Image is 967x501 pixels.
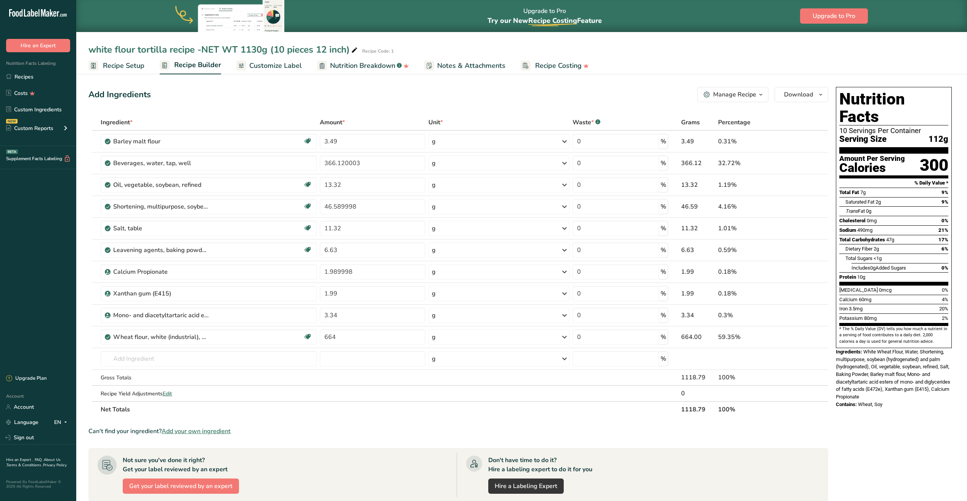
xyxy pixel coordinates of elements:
div: g [432,224,436,233]
span: Cholesterol [839,218,866,223]
span: Protein [839,274,856,280]
div: white flour tortilla recipe -NET WT 1130g (10 pieces 12 inch) [88,43,359,56]
span: Grams [681,118,700,127]
div: 0.18% [718,289,788,298]
th: Net Totals [99,401,680,417]
div: EN [54,418,70,427]
div: g [432,246,436,255]
span: 2g [876,199,881,205]
span: 21% [938,227,948,233]
div: 6.63 [681,246,715,255]
div: Beverages, water, tap, well [113,159,208,168]
input: Add Ingredient [101,351,317,366]
div: g [432,354,436,363]
div: 1.99 [681,267,715,276]
span: 0g [870,265,876,271]
a: Nutrition Breakdown [317,57,409,74]
div: Not sure you've done it right? Get your label reviewed by an expert [123,456,228,474]
span: Download [784,90,813,99]
span: 47g [886,237,894,242]
div: 13.32 [681,180,715,189]
span: [MEDICAL_DATA] [839,287,878,293]
span: 0% [941,218,948,223]
a: Hire an Expert . [6,457,33,462]
div: g [432,159,436,168]
div: Gross Totals [101,374,317,382]
a: Hire a Labeling Expert [488,479,564,494]
div: g [432,289,436,298]
span: 20% [939,306,948,312]
div: Upgrade to Pro [488,0,602,32]
div: 32.72% [718,159,788,168]
div: g [432,202,436,211]
span: 2% [942,315,948,321]
div: Can't find your ingredient? [88,427,828,436]
span: Dietary Fiber [845,246,872,252]
span: 0mcg [879,287,892,293]
span: 9% [941,189,948,195]
div: 46.59 [681,202,715,211]
div: BETA [6,149,18,154]
div: 1.19% [718,180,788,189]
span: Total Carbohydrates [839,237,885,242]
div: Manage Recipe [713,90,756,99]
div: Oil, vegetable, soybean, refined [113,180,208,189]
span: Contains: [836,401,857,407]
span: 0mg [867,218,877,223]
div: 0.3% [718,311,788,320]
span: Wheat, Soy [858,401,882,407]
div: 10 Servings Per Container [839,127,948,135]
span: 0% [941,265,948,271]
span: White Wheat Flour, Water, Shortening, multipurpose, soybean (hydrogenated) and palm (hydrogenated... [836,349,950,400]
th: 100% [717,401,789,417]
a: About Us . [6,457,61,468]
span: Potassium [839,315,863,321]
button: Get your label reviewed by an expert [123,479,239,494]
div: 3.34 [681,311,715,320]
a: Recipe Setup [88,57,144,74]
span: 4% [942,297,948,302]
div: Upgrade Plan [6,375,47,382]
div: Xanthan gum (E415) [113,289,208,298]
div: Powered By FoodLabelMaker © 2025 All Rights Reserved [6,480,70,489]
span: Add your own ingredient [162,427,231,436]
a: Recipe Costing [521,57,589,74]
span: Saturated Fat [845,199,874,205]
span: Total Sugars [845,255,872,261]
span: Recipe Costing [535,61,582,71]
span: Get your label reviewed by an expert [129,482,233,491]
div: Custom Reports [6,124,53,132]
div: 0.31% [718,137,788,146]
div: g [432,311,436,320]
span: 2g [874,246,879,252]
span: Unit [428,118,443,127]
i: Trans [845,208,858,214]
button: Hire an Expert [6,39,70,52]
span: Includes Added Sugars [852,265,906,271]
div: Add Ingredients [88,88,151,101]
span: Ingredient [101,118,133,127]
div: 0.59% [718,246,788,255]
span: 80mg [864,315,877,321]
span: 9% [941,199,948,205]
a: FAQ . [35,457,44,462]
div: Leavening agents, baking powder, double-acting, straight phosphate [113,246,208,255]
span: 490mg [857,227,872,233]
div: Wheat flour, white (industrial), 15% protein, bleached, enriched [113,332,208,342]
span: 0% [942,287,948,293]
div: Recipe Yield Adjustments [101,390,317,398]
span: Calcium [839,297,858,302]
section: % Daily Value * [839,178,948,188]
a: Customize Label [236,57,302,74]
span: 7g [860,189,866,195]
span: Notes & Attachments [437,61,505,71]
div: 664.00 [681,332,715,342]
span: 112g [929,135,948,144]
button: Download [775,87,828,102]
span: 0g [866,208,871,214]
div: 11.32 [681,224,715,233]
div: 3.49 [681,137,715,146]
div: 0 [681,389,715,398]
div: g [432,332,436,342]
div: g [432,180,436,189]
